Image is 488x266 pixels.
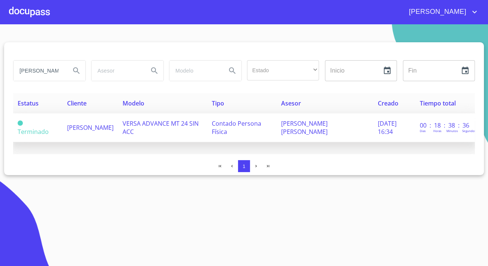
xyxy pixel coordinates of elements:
[67,99,87,107] span: Cliente
[212,119,261,136] span: Contado Persona Física
[212,99,224,107] span: Tipo
[67,123,114,132] span: [PERSON_NAME]
[420,121,470,129] p: 00 : 18 : 38 : 36
[403,6,479,18] button: account of current user
[281,99,301,107] span: Asesor
[145,62,163,80] button: Search
[123,119,199,136] span: VERSA ADVANCE MT 24 SIN ACC
[18,99,39,107] span: Estatus
[420,99,456,107] span: Tiempo total
[123,99,144,107] span: Modelo
[378,99,398,107] span: Creado
[281,119,328,136] span: [PERSON_NAME] [PERSON_NAME]
[238,160,250,172] button: 1
[462,129,476,133] p: Segundos
[18,120,23,126] span: Terminado
[403,6,470,18] span: [PERSON_NAME]
[18,128,49,136] span: Terminado
[67,62,85,80] button: Search
[420,129,426,133] p: Dias
[13,61,64,81] input: search
[223,62,241,80] button: Search
[247,60,319,80] div: ​
[91,61,142,81] input: search
[433,129,442,133] p: Horas
[378,119,397,136] span: [DATE] 16:34
[243,163,245,169] span: 1
[446,129,458,133] p: Minutos
[169,61,220,81] input: search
